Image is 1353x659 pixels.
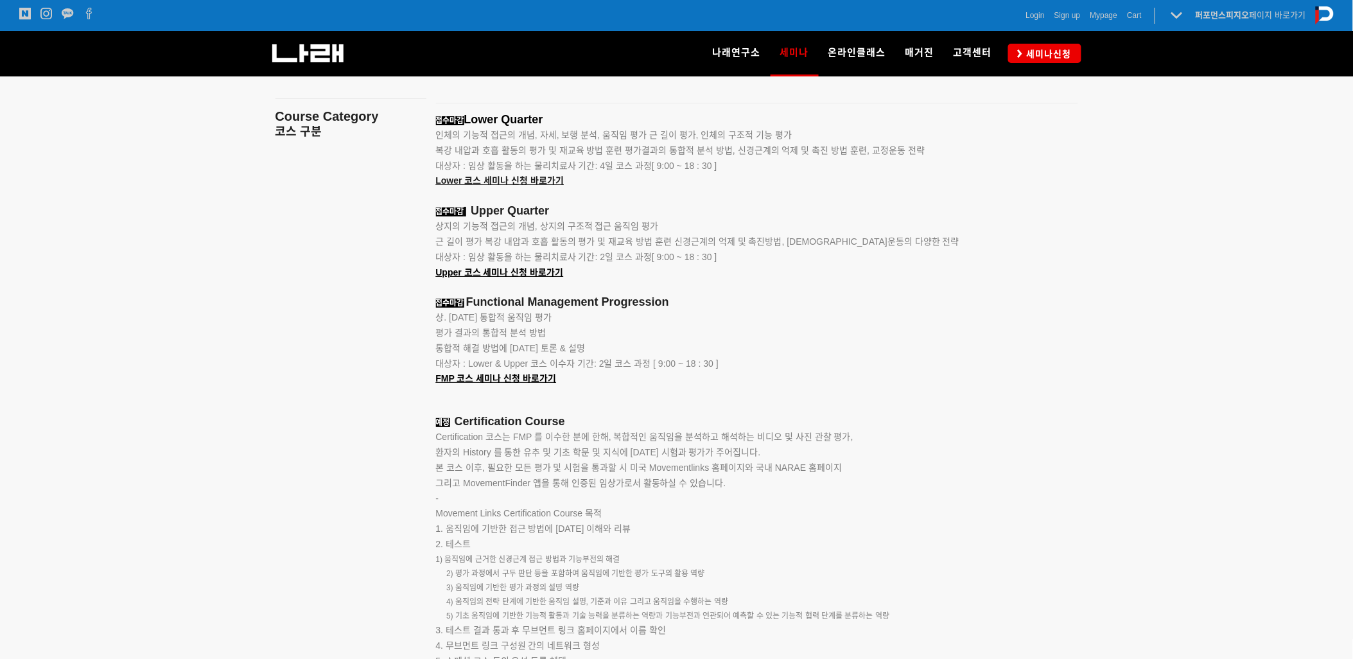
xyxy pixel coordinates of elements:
span: 4) 움직임의 전략 단계에 기반한 움직임 설명, 기준과 이유 그리고 움직임을 수행하는 역량 [436,597,729,606]
span: Course Category [275,109,379,123]
a: 매거진 [896,31,944,76]
span: 평가 결과의 통합적 분석 방법 [436,328,546,338]
span: 4. 무브먼트 링크 구성원 간의 네트워크 형성 [436,640,600,651]
a: Sign up [1054,9,1081,22]
a: Login [1026,9,1045,22]
span: Lower 코스 세미나 신청 바로가기 [436,175,564,186]
a: FMP 코스 세미나 신청 바로가기 [436,374,557,383]
a: 퍼포먼스피지오페이지 바로가기 [1196,10,1306,20]
span: 3) 움직임에 기반한 평가 과정의 설명 역량 [436,583,579,592]
span: 복강 내압과 호흡 활동의 평가 및 재교육 방법 훈련 평가결과의 통합적 분석 방법, 신경근계의 억제 및 촉진 방법 훈련, 교정운동 전략 [436,145,925,155]
span: 온라인클래스 [828,47,886,58]
span: Lower Quarter [464,113,543,126]
span: 상지의 기능적 접근의 개념, 상지의 구조적 접근 움직임 평가 [436,221,659,231]
strong: 퍼포먼스피지오 [1196,10,1250,20]
span: Functional Management Progression [466,295,669,308]
a: 온라인클래스 [819,31,896,76]
span: - [436,493,439,504]
span: 1. 움직임에 기반한 접근 방법에 [DATE] 이해와 리뷰 [436,523,631,534]
a: 세미나신청 [1008,44,1081,62]
span: 나래연구소 [713,47,761,58]
span: 대상자 : Lower & Upper 코스 이수자 기간: 2일 코스 과정 [ 9:00 ~ 18 : 30 ] [436,358,719,369]
span: Upper Quarter [471,204,549,217]
span: 5) 기초 움직임에 기반한 기능적 활동과 기술 능력을 분류하는 역량과 기능부전과 연관되어 예측할 수 있는 기능적 협력 단계를 분류하는 역량 [436,611,890,620]
span: 2) 평가 과정에서 구두 판단 등을 포함하여 움직임에 기반한 평가 도구의 활용 역량 [436,569,705,578]
span: 근 길이 평가 복강 내압과 호흡 활동의 평가 및 재교육 방법 훈련 신경근계의 억제 및 촉진방법, [DEMOGRAPHIC_DATA]운동의 다양한 전략 [436,236,960,247]
span: 3. 테스트 결과 통과 후 무브먼트 링크 홈페이지에서 이름 확인 [436,625,667,635]
span: 2. 테스트 [436,539,471,549]
a: Mypage [1090,9,1118,22]
span: 본 코스 이후, 필요한 모든 평가 및 시험을 통과할 시 미국 Movementlinks 홈페이지와 국내 NARAE 홈페이지 [436,462,842,473]
u: FMP 코스 세미나 신청 바로가기 [436,373,557,383]
a: 세미나 [771,31,819,76]
span: Certification Course [455,415,565,428]
span: 상. [DATE] 통합적 움직임 평가 [436,312,552,322]
a: Cart [1127,9,1142,22]
span: 1) 움직임에 근거한 신경근계 접근 방법과 기능부전의 해결 [436,555,620,564]
span: 코스 구분 [275,125,322,138]
a: Lower 코스 세미나 신청 바로가기 [436,176,564,186]
span: 세미나신청 [1023,48,1072,60]
span: 그리고 MovementFinder 앱을 통해 인증된 임상가로서 활동하실 수 있습니다. [436,478,726,488]
span: 접수마감 [436,299,464,308]
span: 접수마감 [436,207,464,216]
span: 세미나 [780,42,809,63]
span: 고객센터 [954,47,992,58]
span: 인체의 기능적 접근의 개념, 자세, 보행 분석, 움직임 평가 근 길이 평가, 인체의 구조적 기능 평가 [436,130,792,140]
a: Upper 코스 세미나 신청 바로가기 [436,267,564,277]
span: Certification 코스는 FMP 를 이수한 분에 한해, 복합적인 움직임을 분석하고 해석하는 비디오 및 사진 관찰 평가, [436,432,853,442]
span: 예정 [436,418,450,427]
a: 고객센터 [944,31,1002,76]
span: 접수마감 [436,116,464,125]
span: 통합적 해결 방법에 [DATE] 토론 & 설명 [436,343,586,353]
span: Movement Links Certification Course 목적 [436,508,602,518]
span: 환자의 History 를 통한 유추 및 기초 학문 및 지식에 [DATE] 시험과 평가가 주어집니다. [436,447,761,457]
a: 나래연구소 [703,31,771,76]
span: 대상자 : 임상 활동을 하는 물리치료사 기간: 4일 코스 과정[ 9:00 ~ 18 : 30 ] [436,161,717,171]
span: 대상자 : 임상 활동을 하는 물리치료사 기간: 2일 코스 과정[ 9:00 ~ 18 : 30 ] [436,252,717,262]
span: 매거진 [905,47,934,58]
